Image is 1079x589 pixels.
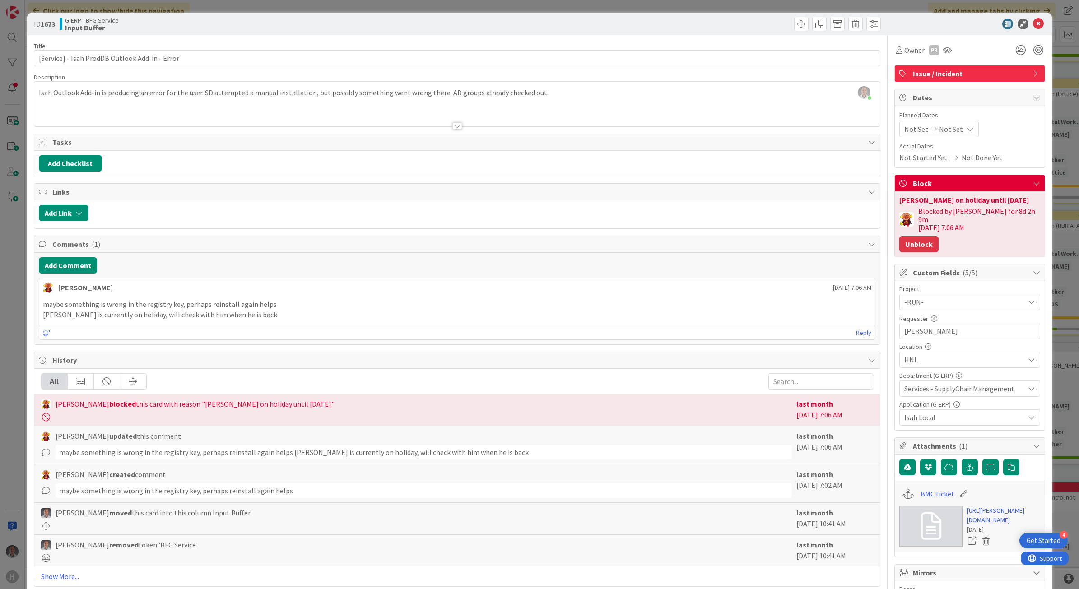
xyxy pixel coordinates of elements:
p: maybe something is wrong in the registry key, perhaps reinstall again helps [43,299,872,310]
span: Mirrors [913,567,1028,578]
span: Owner [904,45,925,56]
a: Reply [856,327,871,339]
span: History [52,355,864,366]
span: Links [52,186,864,197]
b: Input Buffer [65,24,119,31]
div: [DATE] 7:02 AM [796,469,873,498]
span: Not Started Yet [899,152,947,163]
img: LC [43,282,54,293]
span: Not Set [904,124,928,134]
button: Unblock [899,236,939,252]
div: Application (G-ERP) [899,401,1040,408]
div: 4 [1060,531,1068,539]
div: [DATE] 7:06 AM [796,399,873,421]
div: Location [899,343,1040,350]
span: ( 5/5 ) [963,268,977,277]
div: Project [899,286,1040,292]
div: All [42,374,68,389]
button: Add Link [39,205,88,221]
span: Not Set [939,124,963,134]
img: PS [41,540,51,550]
img: LC [899,212,914,227]
span: Planned Dates [899,111,1040,120]
img: ZpNBD4BARTTTSPmcCHrinQHkN84PXMwn.jpg [858,86,870,99]
div: [PERSON_NAME] on holiday until [DATE] [899,196,1040,204]
span: ( 1 ) [92,240,100,249]
span: Isah Local [904,412,1024,423]
span: Description [34,73,65,81]
div: Blocked by [PERSON_NAME] for 8d 2h 9m [DATE] 7:06 AM [918,207,1040,232]
span: ( 1 ) [959,441,967,450]
b: created [109,470,135,479]
button: Add Checklist [39,155,102,172]
a: BMC ticket [921,488,954,499]
div: Open Get Started checklist, remaining modules: 4 [1019,533,1068,548]
div: maybe something is wrong in the registry key, perhaps reinstall again helps [56,483,792,498]
span: HNL [904,354,1024,365]
div: [DATE] 7:06 AM [796,431,873,459]
b: blocked [109,399,136,408]
img: LC [41,399,51,409]
b: last month [796,508,833,517]
div: maybe something is wrong in the registry key, perhaps reinstall again helps [PERSON_NAME] is curr... [56,445,792,459]
div: Department (G-ERP) [899,372,1040,379]
a: Open [967,535,977,547]
img: LC [41,431,51,441]
b: updated [109,431,137,441]
b: last month [796,399,833,408]
div: [DATE] 10:41 AM [796,507,873,530]
span: Attachments [913,441,1028,451]
span: [PERSON_NAME] this comment [56,431,181,441]
span: [PERSON_NAME] comment [56,469,166,480]
span: Issue / Incident [913,68,1028,79]
span: Comments [52,239,864,250]
span: Custom Fields [913,267,1028,278]
span: Tasks [52,137,864,148]
span: Dates [913,92,1028,103]
b: last month [796,540,833,549]
b: last month [796,470,833,479]
span: [PERSON_NAME] this card into this column Input Buffer [56,507,251,518]
b: removed [109,540,139,549]
b: last month [796,431,833,441]
span: [PERSON_NAME] token 'BFG Service' [56,539,198,550]
img: PS [41,508,51,518]
div: [DATE] [967,525,1040,534]
div: [DATE] 10:41 AM [796,539,873,562]
span: Support [19,1,41,12]
div: Get Started [1027,536,1060,545]
a: Show More... [41,571,874,582]
img: LC [41,470,51,480]
span: -RUN- [904,296,1020,308]
div: [PERSON_NAME] [58,282,113,293]
span: Actual Dates [899,142,1040,151]
span: Services - SupplyChainManagement [904,383,1024,394]
span: G-ERP - BFG Service [65,17,119,24]
span: Block [913,178,1028,189]
button: Add Comment [39,257,97,274]
span: ID [34,19,55,29]
span: Not Done Yet [962,152,1002,163]
input: type card name here... [34,50,881,66]
p: [PERSON_NAME] is currently on holiday, will check with him when he is back [43,310,872,320]
b: 1673 [41,19,55,28]
label: Title [34,42,46,50]
p: Isah Outlook Add-in is producing an error for the user. SD attempted a manual installation, but p... [39,88,876,98]
span: [DATE] 7:06 AM [833,283,871,292]
a: [URL][PERSON_NAME][DOMAIN_NAME] [967,506,1040,525]
label: Requester [899,315,928,323]
input: Search... [768,373,873,390]
span: [PERSON_NAME] this card with reason "[PERSON_NAME] on holiday until [DATE]" [56,399,335,409]
b: moved [109,508,132,517]
div: PR [929,45,939,55]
